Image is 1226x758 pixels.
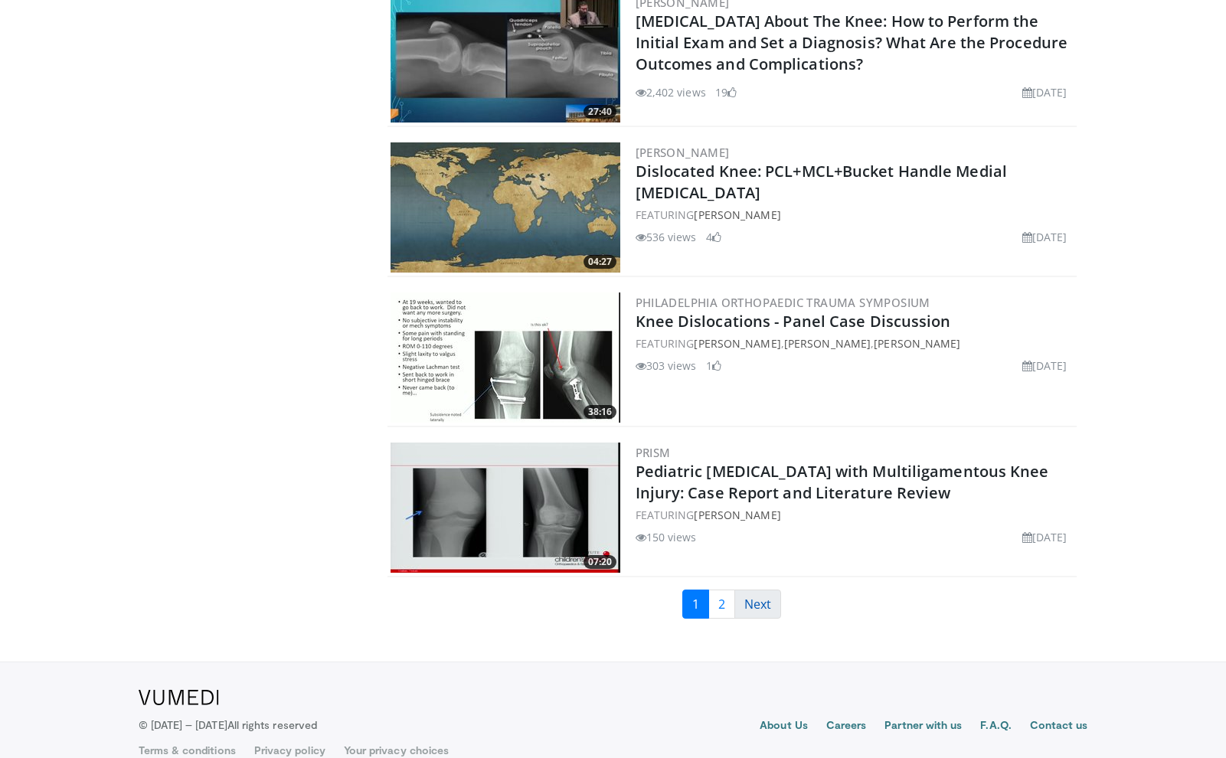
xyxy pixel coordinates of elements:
div: FEATURING [636,507,1074,523]
a: Your privacy choices [344,743,449,758]
a: Careers [826,717,867,736]
a: [PERSON_NAME] [874,336,960,351]
li: 536 views [636,229,697,245]
a: Dislocated Knee: PCL+MCL+Bucket Handle Medial [MEDICAL_DATA] [636,161,1008,203]
a: [MEDICAL_DATA] About The Knee: How to Perform the Initial Exam and Set a Diagnosis? What Are the ... [636,11,1068,74]
img: 6f6706d2-48e4-40a0-bbcd-b374e7a0c171.300x170_q85_crop-smart_upscale.jpg [391,443,620,573]
span: All rights reserved [227,718,317,731]
a: Pediatric [MEDICAL_DATA] with Multiligamentous Knee Injury: Case Report and Literature Review [636,461,1049,503]
a: Philadelphia Orthopaedic Trauma Symposium [636,295,930,310]
a: [PERSON_NAME] [694,207,780,222]
span: 07:20 [584,555,616,569]
a: [PERSON_NAME] [784,336,871,351]
span: 38:16 [584,405,616,419]
li: 4 [706,229,721,245]
div: FEATURING , , [636,335,1074,351]
span: 27:40 [584,105,616,119]
a: [PERSON_NAME] [694,508,780,522]
div: FEATURING [636,207,1074,223]
a: 07:20 [391,443,620,573]
a: About Us [760,717,808,736]
a: 04:27 [391,142,620,273]
li: [DATE] [1022,358,1067,374]
span: 04:27 [584,255,616,269]
img: VuMedi Logo [139,690,219,705]
a: [PERSON_NAME] [636,145,730,160]
li: 19 [715,84,737,100]
li: 1 [706,358,721,374]
li: 2,402 views [636,84,706,100]
a: Knee Dislocations - Panel Case Discussion [636,311,951,332]
a: PRiSM [636,445,671,460]
a: Terms & conditions [139,743,236,758]
a: 38:16 [391,292,620,423]
a: Partner with us [884,717,962,736]
nav: Search results pages [387,590,1077,619]
li: [DATE] [1022,229,1067,245]
a: Privacy policy [254,743,325,758]
a: Contact us [1030,717,1088,736]
li: 150 views [636,529,697,545]
a: Next [734,590,781,619]
p: © [DATE] – [DATE] [139,717,318,733]
li: [DATE] [1022,84,1067,100]
img: a522b1df-7bbc-4768-8db4-ea6aea0bf361.300x170_q85_crop-smart_upscale.jpg [391,292,620,423]
li: [DATE] [1022,529,1067,545]
a: F.A.Q. [980,717,1011,736]
a: [PERSON_NAME] [694,336,780,351]
a: 1 [682,590,709,619]
li: 303 views [636,358,697,374]
a: 2 [708,590,735,619]
img: 846476ce-b082-46a3-8c6c-853aa72b9955.300x170_q85_crop-smart_upscale.jpg [391,142,620,273]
